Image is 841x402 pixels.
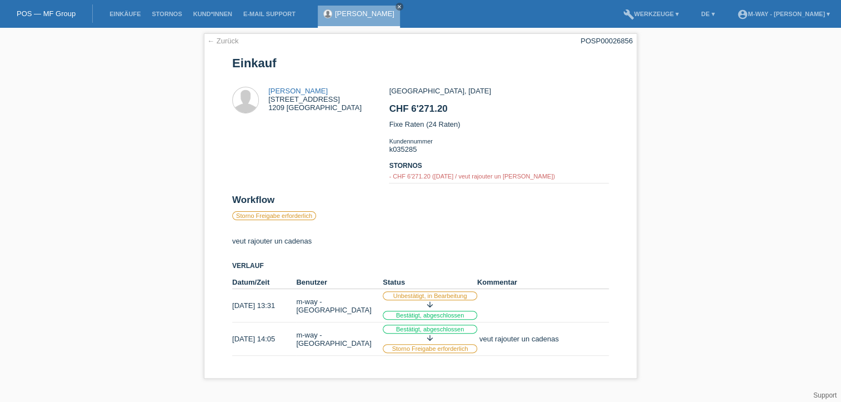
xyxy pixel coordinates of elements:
label: Bestätigt, abgeschlossen [383,325,477,334]
a: [PERSON_NAME] [268,87,328,95]
a: E-Mail Support [238,11,301,17]
label: Bestätigt, abgeschlossen [383,311,477,320]
h3: Verlauf [232,262,609,270]
i: account_circle [737,9,748,20]
a: Stornos [146,11,187,17]
a: DE ▾ [695,11,720,17]
a: Einkäufe [104,11,146,17]
a: buildWerkzeuge ▾ [617,11,684,17]
a: close [396,3,403,11]
a: [PERSON_NAME] [335,9,394,18]
i: build [623,9,634,20]
a: Kund*innen [188,11,238,17]
div: - CHF 6'271.20 ([DATE] / veut rajouter un [PERSON_NAME]) [389,173,608,180]
th: Benutzer [296,276,383,289]
i: close [397,4,402,9]
a: ← Zurück [207,37,238,45]
h3: Stornos [389,162,608,170]
h2: Workflow [232,195,609,211]
td: m-way - [GEOGRAPHIC_DATA] [296,289,383,322]
span: Kundennummer [389,138,432,145]
th: Kommentar [477,276,609,289]
td: [DATE] 13:31 [232,289,296,322]
td: veut rajouter un cadenas [477,322,609,356]
h2: CHF 6'271.20 [389,103,608,120]
th: Status [383,276,477,289]
th: Datum/Zeit [232,276,296,289]
div: [STREET_ADDRESS] 1209 [GEOGRAPHIC_DATA] [268,87,362,112]
a: POS — MF Group [17,9,76,18]
label: Unbestätigt, in Bearbeitung [383,291,477,300]
div: POSP00026856 [580,37,633,45]
label: Storno Freigabe erforderlich [232,211,316,220]
i: arrow_downward [425,300,434,309]
i: arrow_downward [425,334,434,343]
a: account_circlem-way - [PERSON_NAME] ▾ [731,11,835,17]
td: m-way - [GEOGRAPHIC_DATA] [296,322,383,356]
h1: Einkauf [232,56,609,70]
label: Storno Freigabe erforderlich [383,344,477,353]
td: [DATE] 14:05 [232,322,296,356]
div: [GEOGRAPHIC_DATA], [DATE] Fixe Raten (24 Raten) k035285 [389,87,608,195]
a: Support [813,391,837,399]
div: veut rajouter un cadenas [232,229,609,356]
